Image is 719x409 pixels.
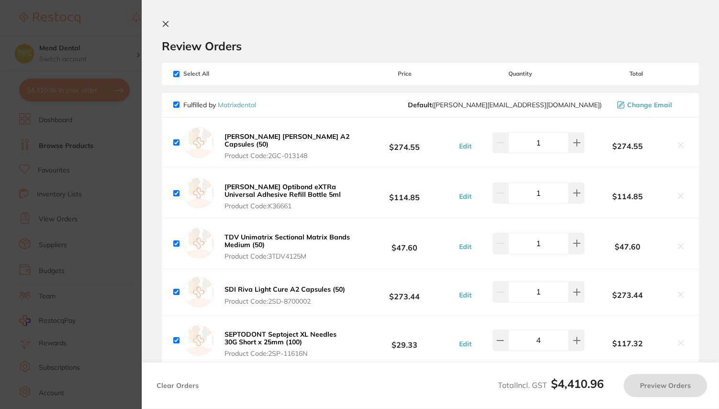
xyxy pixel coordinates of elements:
span: Product Code: 3TDV4125M [225,252,350,260]
b: $29.33 [353,331,456,349]
b: Default [408,101,432,109]
button: Change Email [614,101,687,109]
span: Total [584,70,687,77]
span: Quantity [456,70,585,77]
div: message notification from Restocq, 2w ago. Hi Arthur, thank you for reaching out. We can walk you... [14,20,177,52]
b: $274.55 [353,134,456,151]
button: Edit [456,242,474,251]
img: empty.jpg [183,277,214,307]
p: Hi [PERSON_NAME], thank you for reaching out. We can walk you through the new process in ordering... [42,27,165,37]
p: Fulfilled by [183,101,256,109]
button: Edit [456,291,474,299]
b: $114.85 [353,184,456,202]
button: Edit [456,340,474,348]
b: $114.85 [584,192,670,201]
span: Product Code: 2GC-013148 [225,152,350,159]
span: Price [353,70,456,77]
b: SEPTODONT Septoject XL Needles 30G Short x 25mm (100) [225,330,337,346]
b: $117.32 [584,339,670,348]
img: empty.jpg [183,325,214,356]
b: SDI Riva Light Cure A2 Capsules (50) [225,285,345,294]
span: peter@matrixdental.com.au [408,101,602,109]
span: Change Email [627,101,672,109]
button: Edit [456,192,474,201]
img: empty.jpg [183,178,214,208]
b: [PERSON_NAME] [PERSON_NAME] A2 Capsules (50) [225,132,349,148]
span: Product Code: 2SP-11616N [225,350,350,357]
a: Matrixdental [218,101,256,109]
b: TDV Unimatrix Sectional Matrix Bands Medium (50) [225,233,350,249]
span: Product Code: K36661 [225,202,350,210]
span: Select All [173,70,269,77]
b: $47.60 [353,235,456,252]
button: TDV Unimatrix Sectional Matrix Bands Medium (50) Product Code:3TDV4125M [222,233,353,261]
h2: Review Orders [162,39,699,53]
b: [PERSON_NAME] Optibond eXTRa Universal Adhesive Refill Bottle 5ml [225,182,341,199]
button: Preview Orders [624,374,707,397]
b: $273.44 [584,291,670,299]
button: SDI Riva Light Cure A2 Capsules (50) Product Code:2SD-8700002 [222,285,348,305]
button: [PERSON_NAME] Optibond eXTRa Universal Adhesive Refill Bottle 5ml Product Code:K36661 [222,182,353,210]
span: Total Incl. GST [498,380,604,390]
b: $4,410.96 [551,376,604,391]
button: SEPTODONT Septoject XL Needles 30G Short x 25mm (100) Product Code:2SP-11616N [222,330,353,358]
b: $273.44 [353,283,456,301]
b: $47.60 [584,242,670,251]
button: [PERSON_NAME] [PERSON_NAME] A2 Capsules (50) Product Code:2GC-013148 [222,132,353,160]
img: empty.jpg [183,228,214,259]
p: Message from Restocq, sent 2w ago [42,37,165,45]
b: $274.55 [584,142,670,150]
img: Profile image for Restocq [22,29,37,44]
button: Clear Orders [154,374,202,397]
img: empty.jpg [183,127,214,158]
span: Product Code: 2SD-8700002 [225,297,345,305]
button: Edit [456,142,474,150]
